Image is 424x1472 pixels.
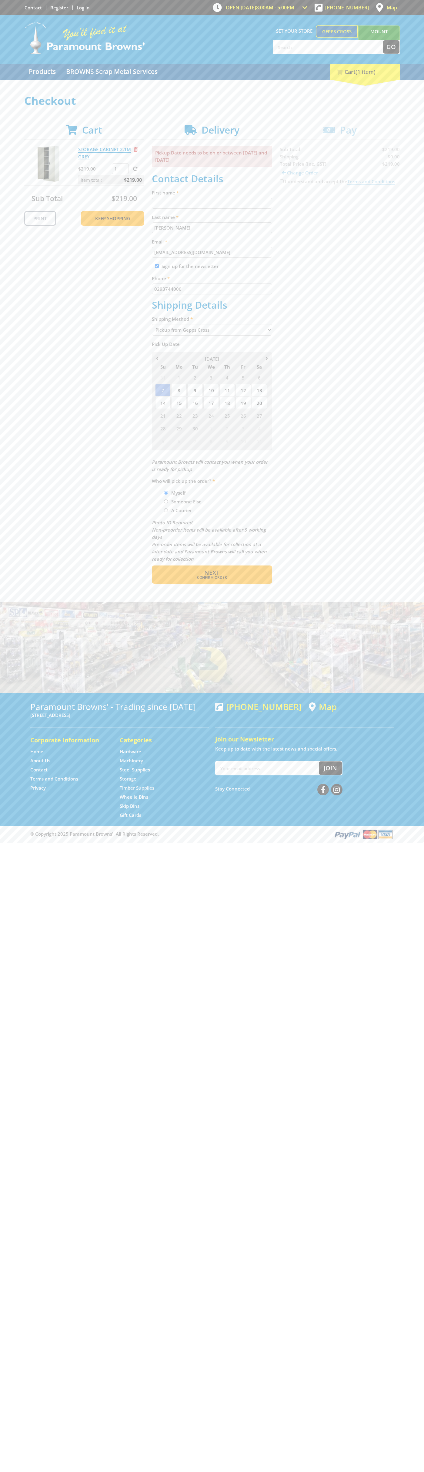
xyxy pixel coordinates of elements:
p: $219.00 [78,165,111,172]
span: 10 [203,384,219,396]
a: Go to the Contact page [25,5,42,11]
span: Th [219,363,235,371]
span: (1 item) [356,68,376,75]
span: 4 [219,371,235,383]
a: Go to the Hardware page [120,748,141,755]
label: First name [152,189,272,196]
span: 7 [155,384,171,396]
span: Mo [171,363,187,371]
label: Last name [152,214,272,221]
a: Go to the Privacy page [30,785,46,791]
label: Phone [152,275,272,282]
span: 25 [219,409,235,422]
span: 13 [252,384,267,396]
span: 9 [219,435,235,447]
span: 9 [187,384,203,396]
span: 1 [171,371,187,383]
span: 5 [235,371,251,383]
button: Join [319,761,342,775]
span: 31 [155,371,171,383]
span: 28 [155,422,171,434]
span: 11 [219,384,235,396]
div: [PHONE_NUMBER] [215,702,302,711]
span: 1 [203,422,219,434]
a: Go to the Steel Supplies page [120,767,150,773]
label: Myself [169,488,188,498]
button: Go [383,40,399,54]
input: Please select who will pick up the order. [164,499,168,503]
span: 10 [235,435,251,447]
span: 5 [155,435,171,447]
input: Please enter your email address. [152,247,272,258]
a: Mount [PERSON_NAME] [358,25,400,48]
a: STORAGE CABINET 2.1M GREY [78,146,131,160]
a: Go to the Wheelie Bins page [120,794,148,800]
span: 19 [235,397,251,409]
span: 2 [187,371,203,383]
span: OPEN [DATE] [226,4,294,11]
a: Go to the Machinery page [120,758,143,764]
label: Sign up for the newsletter [162,263,219,269]
span: Tu [187,363,203,371]
label: A Courier [169,505,194,516]
span: 24 [203,409,219,422]
span: 8 [203,435,219,447]
img: STORAGE CABINET 2.1M GREY [30,146,66,182]
a: Go to the Gift Cards page [120,812,141,818]
span: 22 [171,409,187,422]
a: Go to the registration page [50,5,68,11]
span: Next [204,569,219,577]
span: Fr [235,363,251,371]
a: Go to the Products page [24,64,60,80]
span: 12 [235,384,251,396]
em: Paramount Browns will contact you when your order is ready for pickup [152,459,268,472]
a: Go to the BROWNS Scrap Metal Services page [62,64,162,80]
p: [STREET_ADDRESS] [30,711,209,719]
h2: Shipping Details [152,299,272,311]
h2: Contact Details [152,173,272,184]
span: 3 [235,422,251,434]
select: Please select a shipping method. [152,324,272,336]
button: Next Confirm order [152,565,272,584]
span: 21 [155,409,171,422]
a: Keep Shopping [81,211,144,226]
div: Stay Connected [215,781,342,796]
span: 8:00am - 5:00pm [256,4,294,11]
a: Go to the Contact page [30,767,48,773]
span: 11 [252,435,267,447]
a: Go to the Skip Bins page [120,803,139,809]
span: 3 [203,371,219,383]
span: Sa [252,363,267,371]
div: Cart [330,64,400,80]
span: 6 [252,371,267,383]
a: Print [24,211,56,226]
img: PayPal, Mastercard, Visa accepted [333,829,394,840]
p: Keep up to date with the latest news and special offers. [215,745,394,752]
a: Log in [77,5,90,11]
span: 7 [187,435,203,447]
span: $219.00 [124,175,142,184]
span: Set your store [273,25,316,36]
span: Cart [82,123,102,136]
label: Who will pick up the order? [152,477,272,485]
a: Go to the Terms and Conditions page [30,776,78,782]
a: Go to the About Us page [30,758,50,764]
span: 8 [171,384,187,396]
span: 15 [171,397,187,409]
span: 4 [252,422,267,434]
span: 23 [187,409,203,422]
span: 20 [252,397,267,409]
span: 27 [252,409,267,422]
p: Pickup Date needs to be on or between [DATE] and [DATE] [152,146,272,167]
span: Confirm order [165,576,259,579]
a: Go to the Timber Supplies page [120,785,154,791]
a: View a map of Gepps Cross location [309,702,337,712]
span: 26 [235,409,251,422]
input: Please select who will pick up the order. [164,491,168,495]
span: 29 [171,422,187,434]
h5: Categories [120,736,197,744]
span: 16 [187,397,203,409]
span: Su [155,363,171,371]
h3: Paramount Browns' - Trading since [DATE] [30,702,209,711]
img: Paramount Browns' [24,21,145,55]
